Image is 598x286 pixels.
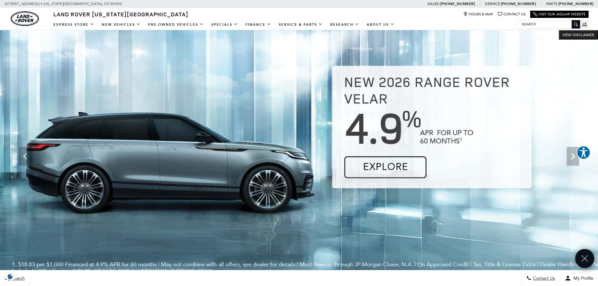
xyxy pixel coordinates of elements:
a: Service & Parts [275,19,326,30]
a: [PHONE_NUMBER] [558,1,593,6]
input: Search [517,20,580,28]
a: Contact Us [498,12,525,17]
section: Click to Open Cookie Consent Modal [3,273,18,280]
a: Hours & Map [463,12,493,17]
span: My Profile [571,276,593,281]
a: Finance [242,19,275,30]
span: Parts [546,2,558,6]
a: [STREET_ADDRESS] • [US_STATE][GEOGRAPHIC_DATA], CO 80905 [5,2,122,6]
a: [PHONE_NUMBER] [501,1,536,6]
span: Service [485,2,500,6]
iframe: Chat window [441,21,598,247]
a: Close [575,249,594,268]
a: Specials [207,19,242,30]
div: Previous [19,147,31,166]
nav: Main Navigation [50,19,398,30]
a: Research [326,19,363,30]
span: Land Rover [US_STATE][GEOGRAPHIC_DATA] [53,10,188,18]
a: Visit Our Jaguar Website [533,12,586,17]
a: About Us [363,19,398,30]
span: Sales [428,2,439,6]
span: Contact Us [531,276,555,281]
img: Land Rover [11,11,39,26]
a: [PHONE_NUMBER] [440,1,475,6]
a: EXPRESS STORE [50,19,98,30]
img: Opt-Out Icon [3,273,18,280]
button: Open user profile menu [560,270,598,286]
a: New Vehicles [98,19,144,30]
a: Pre-Owned Vehicles [144,19,207,30]
a: Land Rover [US_STATE][GEOGRAPHIC_DATA] [50,10,192,18]
a: land-rover [11,11,39,26]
